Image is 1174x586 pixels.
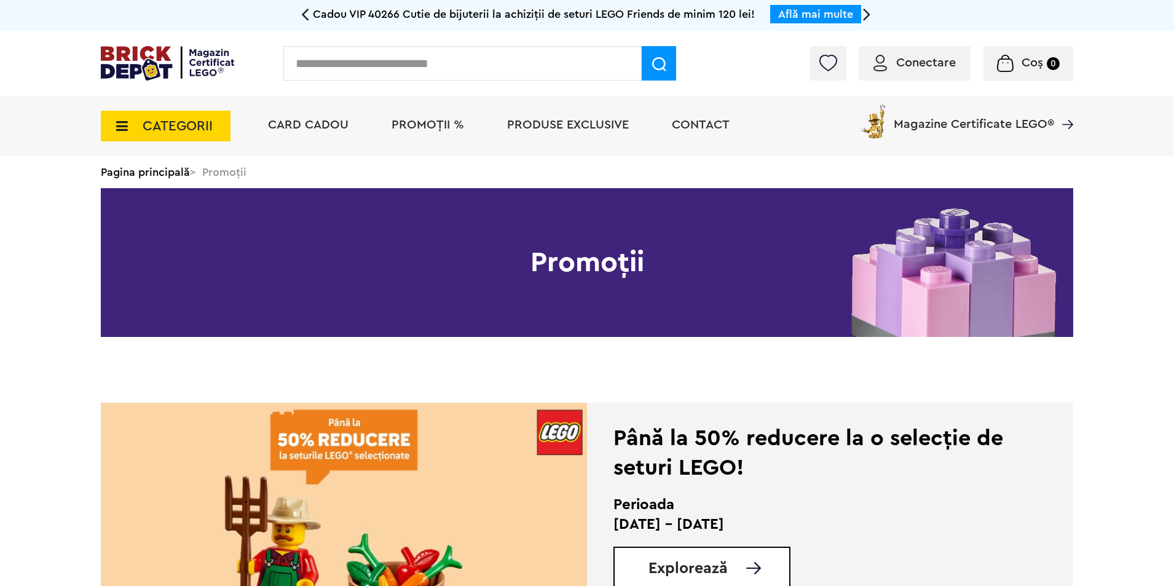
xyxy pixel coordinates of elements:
span: Magazine Certificate LEGO® [894,102,1054,130]
h2: Perioada [613,495,1012,515]
a: Card Cadou [268,119,349,131]
a: Magazine Certificate LEGO® [1054,102,1073,114]
p: [DATE] - [DATE] [613,515,1012,534]
a: Explorează [648,561,789,576]
span: Conectare [896,57,956,69]
a: Conectare [873,57,956,69]
span: Explorează [648,561,728,576]
a: PROMOȚII % [392,119,464,131]
a: Află mai multe [778,9,853,20]
a: Contact [672,119,730,131]
small: 0 [1047,57,1060,70]
span: Cadou VIP 40266 Cutie de bijuterii la achiziții de seturi LEGO Friends de minim 120 lei! [313,9,755,20]
div: Până la 50% reducere la o selecție de seturi LEGO! [613,424,1012,483]
div: > Promoții [101,156,1073,188]
span: CATEGORII [143,119,213,133]
a: Produse exclusive [507,119,629,131]
h1: Promoții [101,188,1073,337]
span: Coș [1022,57,1043,69]
a: Pagina principală [101,167,190,178]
